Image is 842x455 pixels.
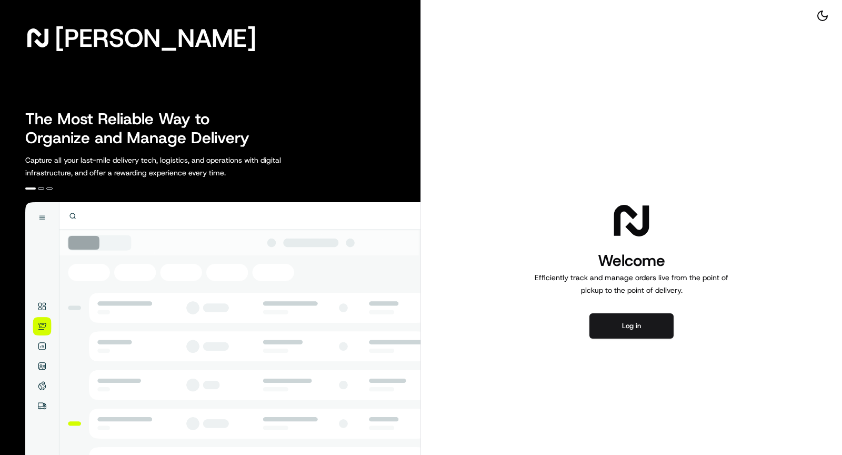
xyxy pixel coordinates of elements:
[25,110,261,147] h2: The Most Reliable Way to Organize and Manage Delivery
[589,313,674,339] button: Log in
[55,27,256,48] span: [PERSON_NAME]
[530,271,733,296] p: Efficiently track and manage orders live from the point of pickup to the point of delivery.
[530,250,733,271] h1: Welcome
[25,154,328,179] p: Capture all your last-mile delivery tech, logistics, and operations with digital infrastructure, ...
